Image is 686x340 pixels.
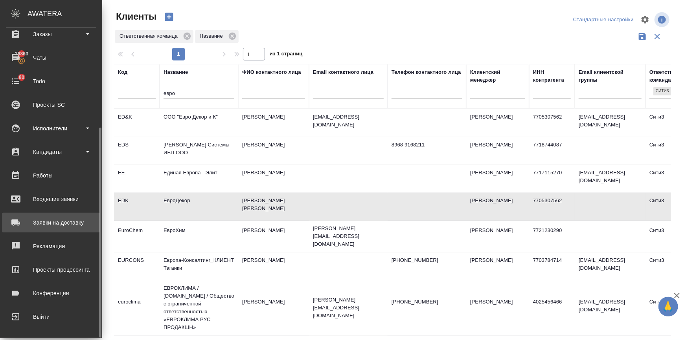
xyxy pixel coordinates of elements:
td: [PERSON_NAME] [PERSON_NAME] [238,193,309,220]
td: [PERSON_NAME] [238,165,309,192]
td: [PERSON_NAME] [466,109,529,137]
td: Единая Европа - Элит [160,165,238,192]
div: Ответственная команда [115,30,193,43]
td: ООО "Евро Декор и К" [160,109,238,137]
a: 80Todo [2,71,100,91]
a: Проекты процессинга [2,260,100,280]
div: Название [164,68,188,76]
div: split button [571,14,636,26]
button: Создать [160,10,178,24]
div: Заявки на доставку [6,217,96,228]
td: ED&K [114,109,160,137]
td: [PERSON_NAME] [238,109,309,137]
td: [PERSON_NAME] [238,252,309,280]
span: 16863 [10,50,33,58]
td: EDK [114,193,160,220]
td: [PERSON_NAME] [238,223,309,250]
a: Конференции [2,283,100,303]
td: 7718744087 [529,137,575,165]
div: Рекламации [6,240,96,252]
td: ЕвроХим [160,223,238,250]
td: [PERSON_NAME] [238,137,309,165]
div: Email клиентской группы [579,68,642,84]
td: EE [114,165,160,192]
div: Чаты [6,52,96,64]
td: [PERSON_NAME] [466,252,529,280]
span: Настроить таблицу [636,10,655,29]
p: 8968 9168211 [392,141,462,149]
div: Todo [6,75,96,87]
td: [PERSON_NAME] [466,223,529,250]
div: ИНН контрагента [533,68,571,84]
div: ФИО контактного лица [242,68,301,76]
button: Сбросить фильтры [650,29,665,44]
div: Кандидаты [6,146,96,158]
div: Входящие заявки [6,193,96,205]
td: ЕВРОКЛИМА / [DOMAIN_NAME] / Общество с ограниченной ответственностью «ЕВРОКЛИМА РУС ПРОДАКШН» [160,280,238,335]
div: Выйти [6,311,96,323]
div: Название [195,30,239,43]
td: [PERSON_NAME] [238,294,309,322]
div: Сити3 [653,87,670,95]
span: 80 [14,73,29,81]
td: [EMAIL_ADDRESS][DOMAIN_NAME] [575,165,646,192]
div: Конференции [6,287,96,299]
div: AWATERA [28,6,102,22]
td: EuroChem [114,223,160,250]
td: [EMAIL_ADDRESS][DOMAIN_NAME] [575,109,646,137]
p: [PHONE_NUMBER] [392,256,462,264]
td: EDS [114,137,160,165]
div: Email контактного лица [313,68,373,76]
span: 🙏 [662,298,675,315]
td: [EMAIL_ADDRESS][DOMAIN_NAME] [575,294,646,322]
td: ЕвроДекор [160,193,238,220]
a: Заявки на доставку [2,213,100,232]
div: Сити3 [653,86,680,96]
div: Работы [6,170,96,181]
div: Клиентский менеджер [470,68,525,84]
td: 7717115270 [529,165,575,192]
td: Европа-Консалтинг_КЛИЕНТ Таганки [160,252,238,280]
td: 7721230290 [529,223,575,250]
span: Клиенты [114,10,156,23]
div: Заказы [6,28,96,40]
td: [PERSON_NAME] [466,294,529,322]
p: Ответственная команда [120,32,180,40]
p: [PERSON_NAME][EMAIL_ADDRESS][DOMAIN_NAME] [313,225,384,248]
td: [PERSON_NAME] [466,165,529,192]
a: 16863Чаты [2,48,100,68]
button: 🙏 [658,297,678,316]
a: Выйти [2,307,100,327]
div: Проекты SC [6,99,96,111]
a: Работы [2,166,100,185]
p: [PERSON_NAME][EMAIL_ADDRESS][DOMAIN_NAME] [313,296,384,320]
a: Входящие заявки [2,189,100,209]
td: 7705307562 [529,193,575,220]
td: 7705307562 [529,109,575,137]
span: Посмотреть информацию [655,12,671,27]
a: Рекламации [2,236,100,256]
div: Телефон контактного лица [392,68,461,76]
td: [PERSON_NAME] Системы ИБП ООО [160,137,238,165]
p: Название [200,32,226,40]
p: [PHONE_NUMBER] [392,298,462,306]
td: euroclima [114,294,160,322]
div: Код [118,68,127,76]
div: Проекты процессинга [6,264,96,276]
td: 4025456466 [529,294,575,322]
td: 7703784714 [529,252,575,280]
td: EURCONS [114,252,160,280]
div: Исполнители [6,122,96,134]
button: Сохранить фильтры [635,29,650,44]
td: [EMAIL_ADDRESS][DOMAIN_NAME] [575,252,646,280]
a: Проекты SC [2,95,100,115]
span: из 1 страниц [270,49,303,60]
p: [EMAIL_ADDRESS][DOMAIN_NAME] [313,113,384,129]
td: [PERSON_NAME] [466,193,529,220]
td: [PERSON_NAME] [466,137,529,165]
